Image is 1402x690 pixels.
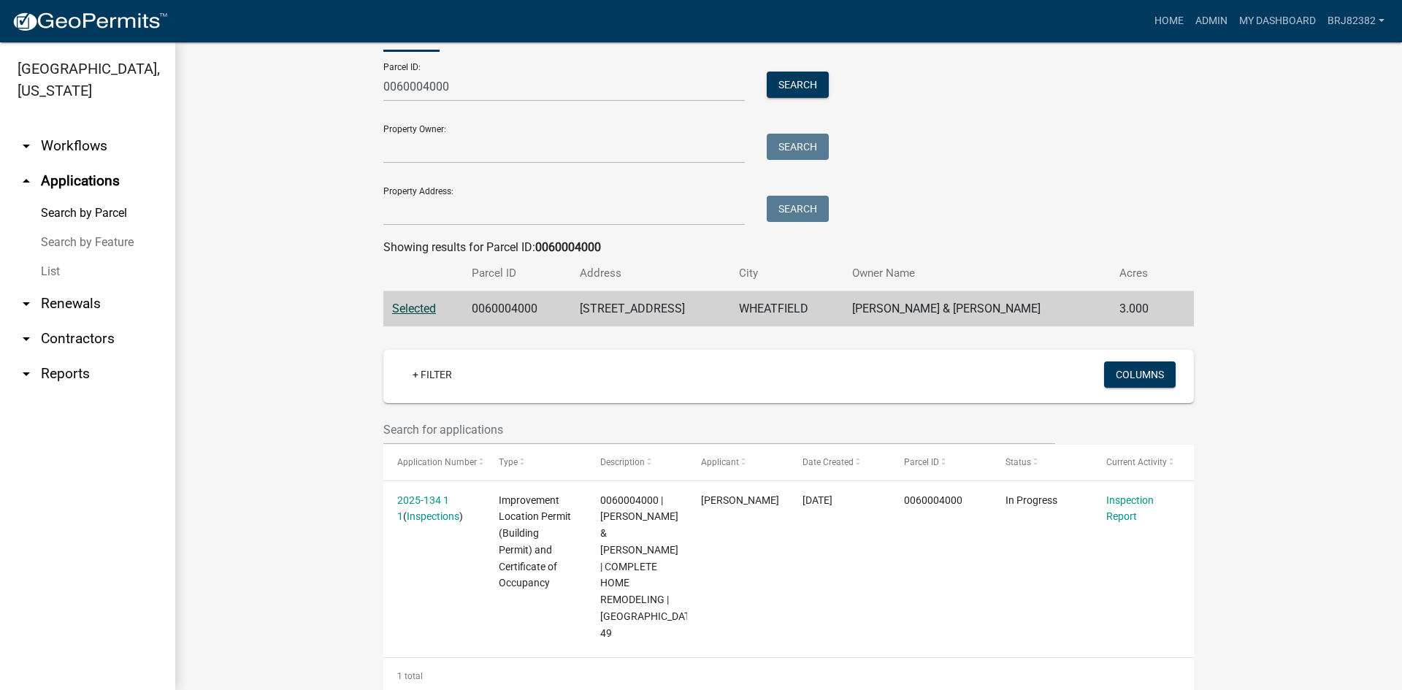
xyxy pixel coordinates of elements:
[586,445,688,480] datatable-header-cell: Description
[397,457,477,467] span: Application Number
[499,457,518,467] span: Type
[383,415,1055,445] input: Search for applications
[18,137,35,155] i: arrow_drop_down
[383,239,1194,256] div: Showing results for Parcel ID:
[1190,7,1233,35] a: Admin
[1106,494,1154,523] a: Inspection Report
[407,510,459,522] a: Inspections
[767,134,829,160] button: Search
[383,445,485,480] datatable-header-cell: Application Number
[904,494,962,506] span: 0060004000
[397,492,470,526] div: ( )
[1149,7,1190,35] a: Home
[687,445,789,480] datatable-header-cell: Applicant
[600,457,645,467] span: Description
[535,240,601,254] strong: 0060004000
[18,330,35,348] i: arrow_drop_down
[1106,457,1167,467] span: Current Activity
[571,291,730,327] td: [STREET_ADDRESS]
[1104,361,1176,388] button: Columns
[392,302,436,315] a: Selected
[1322,7,1390,35] a: brj82382
[843,256,1111,291] th: Owner Name
[1111,291,1171,327] td: 3.000
[730,256,843,291] th: City
[499,494,571,589] span: Improvement Location Permit (Building Permit) and Certificate of Occupancy
[767,196,829,222] button: Search
[802,457,854,467] span: Date Created
[730,291,843,327] td: WHEATFIELD
[485,445,586,480] datatable-header-cell: Type
[1005,494,1057,506] span: In Progress
[463,256,571,291] th: Parcel ID
[890,445,992,480] datatable-header-cell: Parcel ID
[767,72,829,98] button: Search
[802,494,832,506] span: 08/29/2025
[600,494,699,639] span: 0060004000 | MICHAEL L & DEBRA DILLON | COMPLETE HOME REMODELING | State Road 49
[401,361,464,388] a: + Filter
[843,291,1111,327] td: [PERSON_NAME] & [PERSON_NAME]
[701,457,739,467] span: Applicant
[18,172,35,190] i: arrow_drop_up
[463,291,571,327] td: 0060004000
[992,445,1093,480] datatable-header-cell: Status
[18,365,35,383] i: arrow_drop_down
[397,494,449,523] a: 2025-134 1 1
[701,494,779,506] span: David Novak
[1233,7,1322,35] a: My Dashboard
[789,445,890,480] datatable-header-cell: Date Created
[571,256,730,291] th: Address
[1005,457,1031,467] span: Status
[1111,256,1171,291] th: Acres
[18,295,35,313] i: arrow_drop_down
[904,457,939,467] span: Parcel ID
[1092,445,1194,480] datatable-header-cell: Current Activity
